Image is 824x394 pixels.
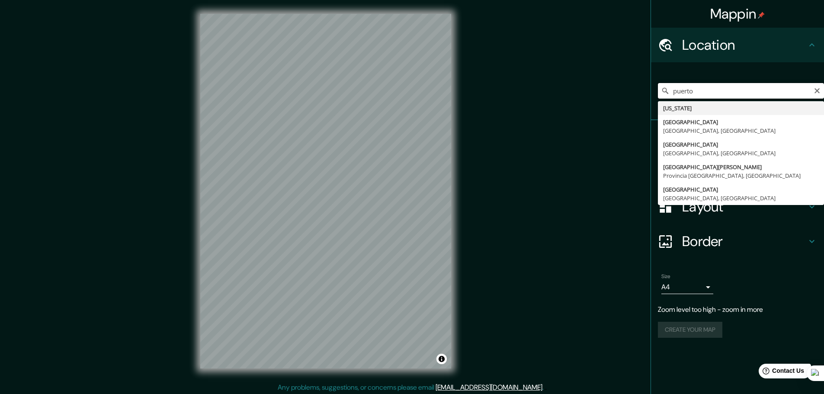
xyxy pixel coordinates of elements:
div: Style [651,155,824,189]
div: [GEOGRAPHIC_DATA][PERSON_NAME] [663,163,819,171]
h4: Border [682,233,807,250]
label: Size [661,273,670,280]
input: Pick your city or area [658,83,824,99]
div: Location [651,28,824,62]
p: Any problems, suggestions, or concerns please email . [278,382,544,393]
h4: Layout [682,198,807,215]
div: [GEOGRAPHIC_DATA] [663,140,819,149]
button: Toggle attribution [436,354,447,364]
div: Pins [651,120,824,155]
iframe: Help widget launcher [747,360,814,384]
div: [GEOGRAPHIC_DATA], [GEOGRAPHIC_DATA] [663,126,819,135]
div: [GEOGRAPHIC_DATA] [663,118,819,126]
p: Zoom level too high - zoom in more [658,304,817,315]
a: [EMAIL_ADDRESS][DOMAIN_NAME] [436,383,542,392]
h4: Location [682,36,807,54]
div: [GEOGRAPHIC_DATA], [GEOGRAPHIC_DATA] [663,149,819,157]
div: [GEOGRAPHIC_DATA], [GEOGRAPHIC_DATA] [663,194,819,202]
h4: Mappin [710,5,765,22]
img: pin-icon.png [758,12,765,19]
div: . [544,382,545,393]
div: Border [651,224,824,259]
div: Provincia [GEOGRAPHIC_DATA], [GEOGRAPHIC_DATA] [663,171,819,180]
div: [US_STATE] [663,104,819,112]
div: [GEOGRAPHIC_DATA] [663,185,819,194]
div: Layout [651,189,824,224]
canvas: Map [200,14,451,368]
button: Clear [814,86,821,94]
div: A4 [661,280,713,294]
div: . [545,382,547,393]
